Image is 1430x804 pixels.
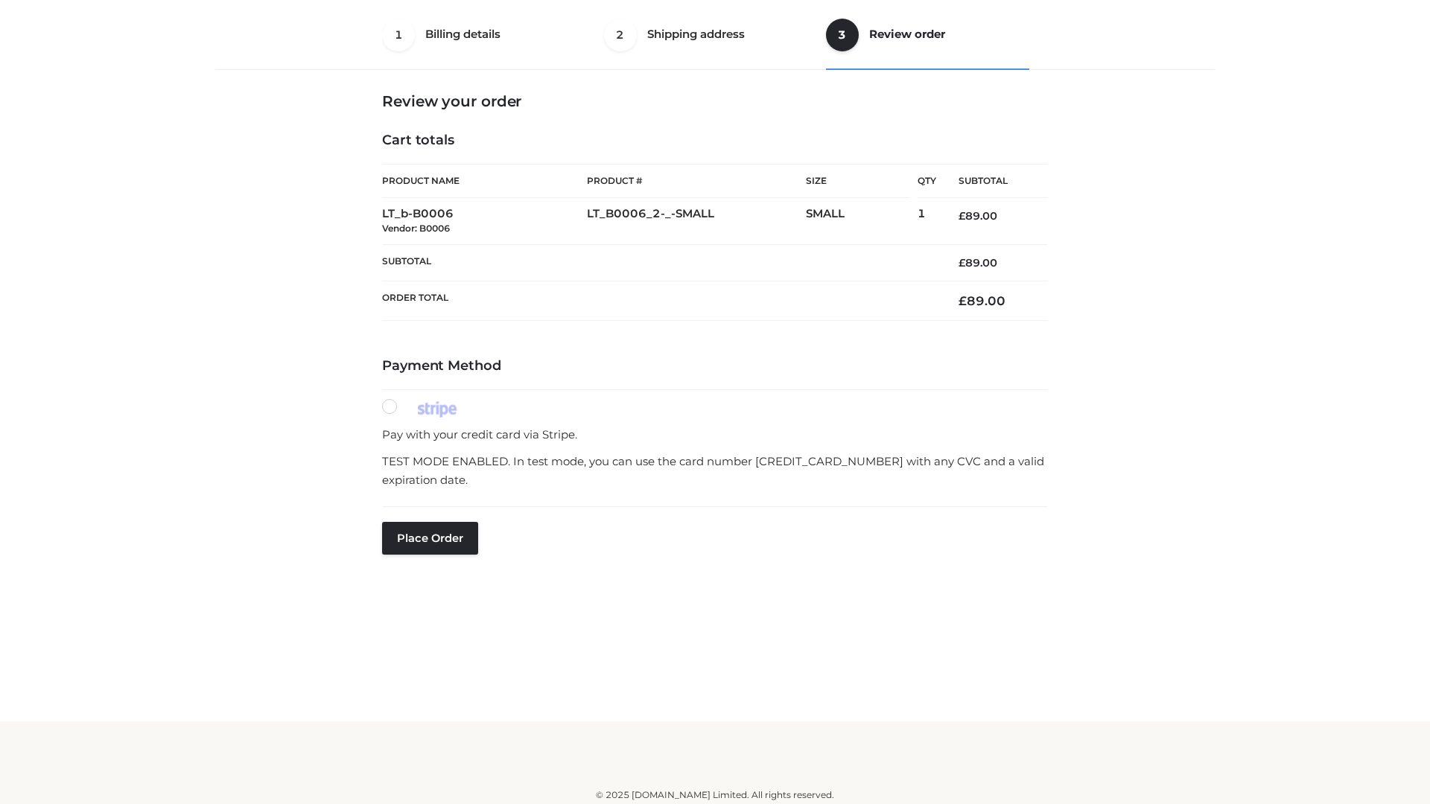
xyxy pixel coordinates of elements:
[382,244,936,281] th: Subtotal
[382,425,1048,444] p: Pay with your credit card via Stripe.
[918,164,936,198] th: Qty
[918,198,936,245] td: 1
[382,198,587,245] td: LT_b-B0006
[959,209,965,223] span: £
[806,165,910,198] th: Size
[382,133,1048,149] h4: Cart totals
[382,358,1048,374] h4: Payment Method
[959,209,997,223] bdi: 89.00
[587,164,806,198] th: Product #
[382,281,936,321] th: Order Total
[959,256,997,269] bdi: 89.00
[382,164,587,198] th: Product Name
[382,92,1048,110] h3: Review your order
[936,165,1048,198] th: Subtotal
[806,198,918,245] td: SMALL
[382,522,478,555] button: Place order
[382,223,450,234] small: Vendor: B0006
[382,452,1048,490] p: TEST MODE ENABLED. In test mode, you can use the card number [CREDIT_CARD_NUMBER] with any CVC an...
[221,788,1209,803] div: © 2025 [DOMAIN_NAME] Limited. All rights reserved.
[959,293,1005,308] bdi: 89.00
[587,198,806,245] td: LT_B0006_2-_-SMALL
[959,293,967,308] span: £
[959,256,965,269] span: £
